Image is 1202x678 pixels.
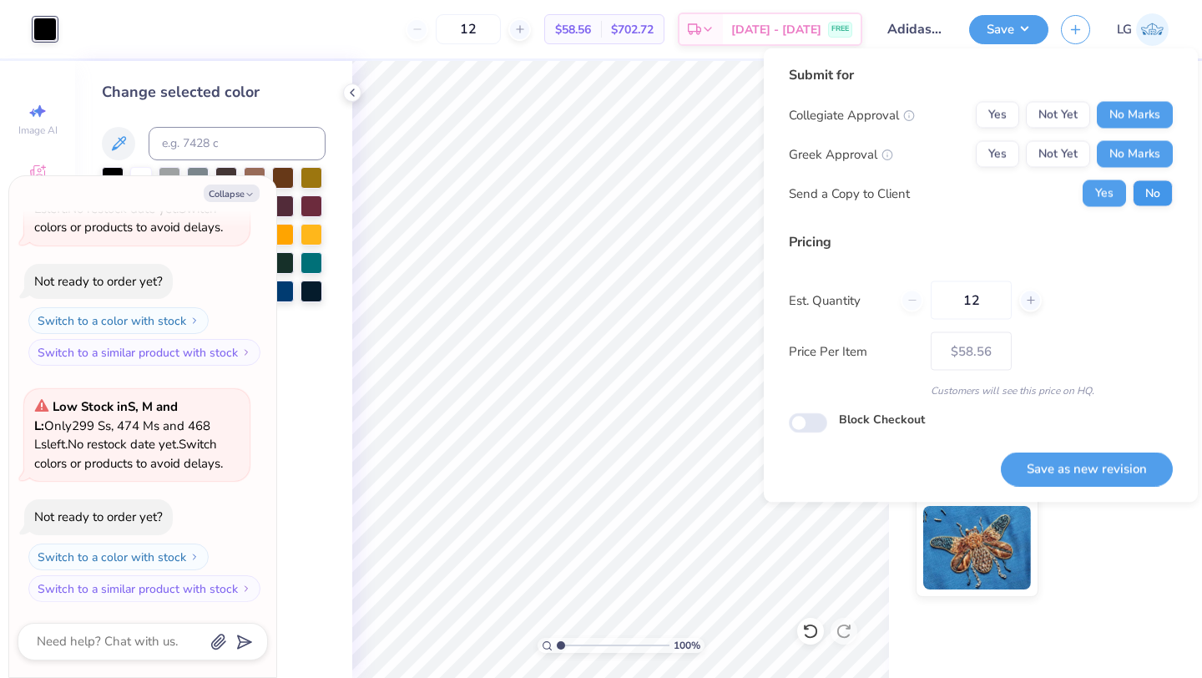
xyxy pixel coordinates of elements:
button: No Marks [1097,141,1173,168]
label: Est. Quantity [789,291,888,310]
button: Yes [976,141,1019,168]
div: Collegiate Approval [789,105,915,124]
button: Switch to a similar product with stock [28,575,260,602]
input: e.g. 7428 c [149,127,326,160]
button: Yes [1083,180,1126,207]
span: Only 299 Ss, 474 Ms and 468 Ls left. Switch colors or products to avoid delays. [34,398,223,472]
div: Customers will see this price on HQ. [789,383,1173,398]
button: No Marks [1097,102,1173,129]
button: Collapse [204,185,260,202]
img: Switch to a similar product with stock [241,584,251,594]
div: Not ready to order yet? [34,273,163,290]
img: Metallic & Glitter [923,506,1031,589]
div: Submit for [789,65,1173,85]
span: No restock date yet. [68,436,179,453]
span: $58.56 [555,21,591,38]
button: Switch to a similar product with stock [28,339,260,366]
img: Lijo George [1136,13,1169,46]
span: FREE [831,23,849,35]
button: Not Yet [1026,102,1090,129]
div: Change selected color [102,81,326,104]
div: Not ready to order yet? [34,508,163,525]
span: $702.72 [611,21,654,38]
label: Block Checkout [839,411,925,428]
strong: Low Stock in S, M and L : [34,398,178,434]
img: Switch to a color with stock [189,316,199,326]
button: Save [969,15,1048,44]
div: Pricing [789,232,1173,252]
span: No restock date yet. [68,200,179,217]
input: Untitled Design [875,13,957,46]
img: Switch to a similar product with stock [241,347,251,357]
img: Switch to a color with stock [189,552,199,562]
span: LG [1117,20,1132,39]
button: Save as new revision [1001,452,1173,486]
a: LG [1117,13,1169,46]
div: Greek Approval [789,144,893,164]
button: Not Yet [1026,141,1090,168]
span: [DATE] - [DATE] [731,21,821,38]
button: Yes [976,102,1019,129]
label: Price Per Item [789,342,918,361]
input: – – [436,14,501,44]
button: No [1133,180,1173,207]
span: Image AI [18,124,58,137]
span: 100 % [674,638,700,653]
button: Switch to a color with stock [28,307,209,334]
div: Send a Copy to Client [789,184,910,203]
input: – – [931,281,1012,320]
button: Switch to a color with stock [28,544,209,570]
